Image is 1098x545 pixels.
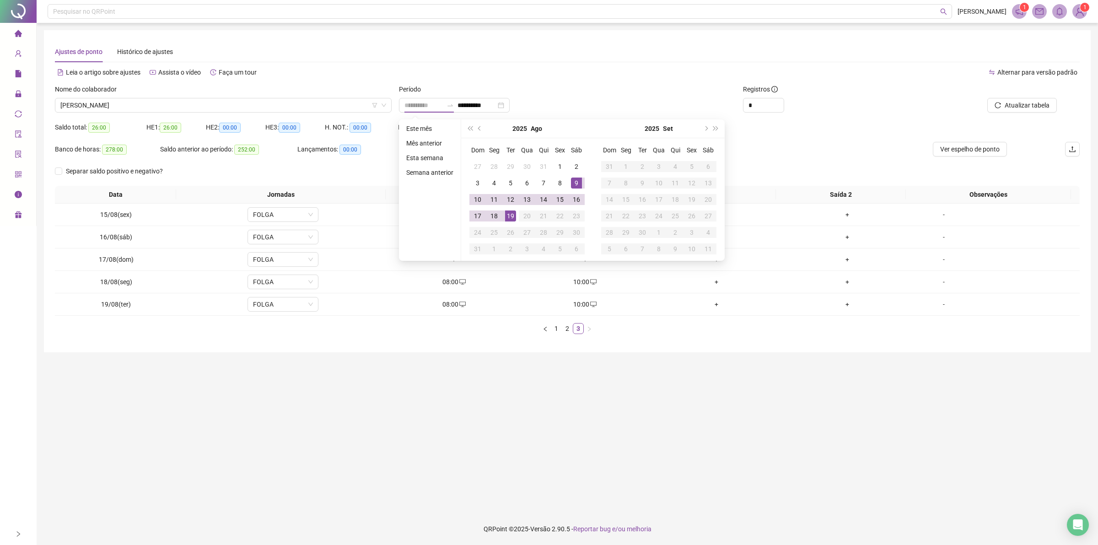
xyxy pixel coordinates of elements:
[700,191,716,208] td: 2025-09-20
[573,525,651,533] span: Reportar bug e/ou melhoria
[604,227,615,238] div: 28
[568,224,585,241] td: 2025-08-30
[554,227,565,238] div: 29
[398,122,476,133] div: H. TRAB.:
[535,208,552,224] td: 2025-08-21
[684,241,700,257] td: 2025-10-10
[519,191,535,208] td: 2025-08-13
[604,178,615,189] div: 7
[531,119,542,138] button: month panel
[472,161,483,172] div: 27
[176,186,386,204] th: Jornadas
[571,243,582,254] div: 6
[403,167,457,178] li: Semana anterior
[519,158,535,175] td: 2025-07-30
[489,227,500,238] div: 25
[15,187,22,205] span: info-circle
[618,175,634,191] td: 2025-09-08
[700,224,716,241] td: 2025-10-04
[700,142,716,158] th: Sáb
[551,324,561,334] a: 1
[253,253,313,266] span: FOLGA
[100,233,132,241] span: 16/08(sáb)
[667,224,684,241] td: 2025-10-02
[489,161,500,172] div: 28
[505,194,516,205] div: 12
[587,326,592,332] span: right
[403,152,457,163] li: Esta semana
[906,186,1071,204] th: Observações
[447,102,454,109] span: swap-right
[469,158,486,175] td: 2025-07-27
[522,161,533,172] div: 30
[505,243,516,254] div: 2
[786,277,910,287] div: +
[637,178,648,189] div: 9
[601,158,618,175] td: 2025-08-31
[653,227,664,238] div: 1
[618,208,634,224] td: 2025-09-22
[776,186,906,204] th: Saída 2
[469,224,486,241] td: 2025-08-24
[703,178,714,189] div: 13
[552,208,568,224] td: 2025-08-22
[535,224,552,241] td: 2025-08-28
[15,126,22,145] span: audit
[486,224,502,241] td: 2025-08-25
[486,208,502,224] td: 2025-08-18
[535,175,552,191] td: 2025-08-07
[253,275,313,289] span: FOLGA
[571,227,582,238] div: 30
[684,158,700,175] td: 2025-09-05
[686,210,697,221] div: 26
[489,210,500,221] div: 18
[653,243,664,254] div: 8
[620,194,631,205] div: 15
[637,227,648,238] div: 30
[684,175,700,191] td: 2025-09-12
[472,210,483,221] div: 17
[15,146,22,165] span: solution
[786,232,910,242] div: +
[540,323,551,334] button: left
[700,208,716,224] td: 2025-09-27
[637,161,648,172] div: 2
[601,241,618,257] td: 2025-10-05
[519,175,535,191] td: 2025-08-06
[522,194,533,205] div: 13
[686,243,697,254] div: 10
[117,47,173,57] div: Histórico de ajustes
[489,243,500,254] div: 1
[670,210,681,221] div: 25
[654,277,778,287] div: +
[279,123,300,133] span: 00:00
[540,323,551,334] li: Página anterior
[538,178,549,189] div: 7
[663,119,673,138] button: month panel
[210,69,216,76] span: history
[472,243,483,254] div: 31
[308,257,313,262] span: down
[634,175,651,191] td: 2025-09-09
[604,161,615,172] div: 31
[55,186,176,204] th: Data
[472,227,483,238] div: 24
[987,98,1057,113] button: Atualizar tabela
[489,194,500,205] div: 11
[150,69,156,76] span: youtube
[1080,3,1089,12] sup: Atualize o seu contato no menu Meus Dados
[505,210,516,221] div: 19
[568,142,585,158] th: Sáb
[568,158,585,175] td: 2025-08-02
[568,175,585,191] td: 2025-08-09
[469,208,486,224] td: 2025-08-17
[653,178,664,189] div: 10
[571,161,582,172] div: 2
[620,178,631,189] div: 8
[486,158,502,175] td: 2025-07-28
[502,241,519,257] td: 2025-09-02
[392,277,516,287] div: 08:00
[601,224,618,241] td: 2025-09-28
[711,119,721,138] button: super-next-year
[618,191,634,208] td: 2025-09-15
